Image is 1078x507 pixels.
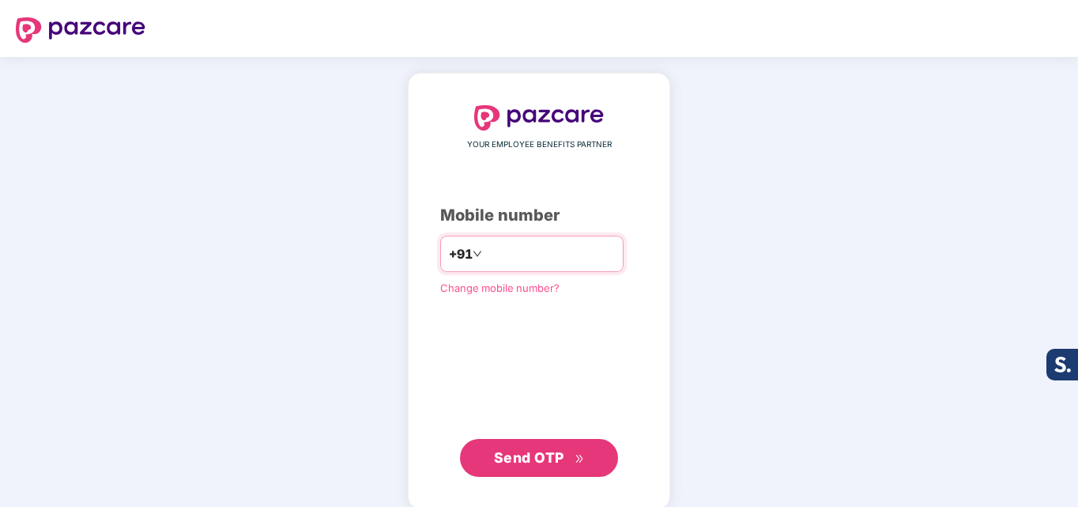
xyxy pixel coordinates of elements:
a: Change mobile number? [440,282,560,294]
button: Send OTPdouble-right [460,439,618,477]
span: double-right [575,454,585,464]
span: +91 [449,244,473,264]
span: Send OTP [494,449,564,466]
img: logo [16,17,145,43]
img: logo [474,105,604,131]
span: down [473,249,482,259]
div: Mobile number [440,203,638,228]
span: YOUR EMPLOYEE BENEFITS PARTNER [467,138,612,151]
